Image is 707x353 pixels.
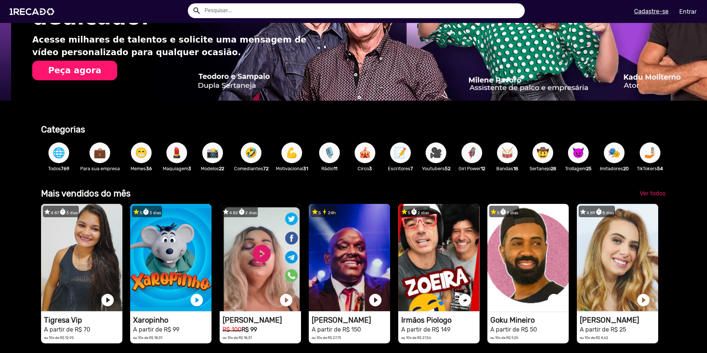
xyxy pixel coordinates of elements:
button: 📸 [202,142,223,163]
button: 📝 [390,142,411,163]
span: 🤣 [245,142,257,163]
p: Memes [127,165,155,172]
video: 1RECADO vídeos dedicados para fãs e empresas [130,204,212,311]
span: 🎪 [359,142,371,163]
small: ou 10x de R$ 12,95 [44,336,74,340]
input: Pesquisar... [199,3,525,18]
span: 🤠 [537,142,549,163]
button: 💄 [166,142,187,163]
a: play_circle_filled [100,293,115,307]
a: play_circle_filled [189,293,204,307]
p: Rádio [315,165,344,172]
button: Example home icon [190,4,203,17]
small: A partir de R$ 70 [44,326,90,333]
small: A partir de R$ 99 [133,326,179,333]
span: 💪 [285,142,298,163]
p: Trollagem [564,165,592,172]
span: 💄 [170,142,183,163]
small: R$ 100 [223,326,241,333]
span: 📝 [394,142,407,163]
b: R$ 99 [241,326,257,333]
b: 11 [334,166,337,171]
p: Comediantes [234,165,268,172]
small: ou 10x de R$ 9,25 [490,336,518,340]
p: Todos [45,165,73,172]
button: 😈 [568,142,589,163]
small: ou 10x de R$ 18,31 [223,336,252,340]
b: 36 [146,166,152,171]
button: 🤣 [241,142,261,163]
span: 🥁 [501,142,514,163]
b: 22 [219,166,224,171]
span: 🦸‍♀️ [466,142,478,163]
a: play_circle_filled [457,293,472,307]
small: ou 10x de R$ 4,62 [580,336,608,340]
p: Modelos [199,165,227,172]
p: Maquiagem [163,165,191,172]
b: 3 [369,166,372,171]
p: Para sua empresa [80,165,120,172]
video: 1RECADO vídeos dedicados para fãs e empresas [41,204,122,311]
mat-icon: Example home icon [192,6,201,15]
button: 🎥 [426,142,446,163]
span: 🌐 [53,142,65,163]
b: 12 [481,166,485,171]
b: 25 [586,166,592,171]
u: Cadastre-se [634,8,669,15]
h1: Irmãos Piologo [401,316,480,325]
button: 🤠 [532,142,553,163]
button: Peça agora [32,61,117,81]
video: 1RECADO vídeos dedicados para fãs e empresas [577,204,658,311]
a: play_circle_filled [279,293,294,307]
p: Acesse milhares de talentos e solicite uma mensagem de vídeo personalizado para qualquer ocasião. [32,33,315,59]
small: A partir de R$ 150 [312,326,361,333]
h1: [PERSON_NAME] [580,316,658,325]
span: 😈 [572,142,585,163]
small: ou 10x de R$ 27,56 [401,336,431,340]
button: 🦸‍♀️ [461,142,482,163]
h1: Tigresa Vip [44,316,122,325]
a: play_circle_filled [547,293,561,307]
span: 🤳🏼 [644,142,656,163]
a: play_circle_filled [636,293,651,307]
video: 1RECADO vídeos dedicados para fãs e empresas [309,204,390,311]
p: Circo [351,165,379,172]
span: 💼 [94,142,106,163]
button: 💼 [89,142,110,163]
b: 769 [61,166,70,171]
p: Girl Power [458,165,486,172]
b: 7 [410,166,413,171]
video: 1RECADO vídeos dedicados para fãs e empresas [487,204,569,311]
p: TikTokers [636,165,664,172]
span: 🎥 [430,142,442,163]
p: Escritores [386,165,415,172]
b: Mais vendidos do mês [41,188,131,199]
button: 🥁 [497,142,518,163]
p: Imitadores [600,165,629,172]
b: 18 [513,166,518,171]
h1: Goku Mineiro [490,316,569,325]
small: A partir de R$ 50 [490,326,537,333]
b: 20 [623,166,629,171]
span: 🎙️ [323,142,336,163]
b: 72 [263,166,268,171]
button: 🌐 [48,142,69,163]
p: Bandas [493,165,521,172]
b: 31 [303,166,308,171]
span: 🎭 [608,142,620,163]
b: 54 [657,166,663,171]
span: 📸 [206,142,219,163]
small: A partir de R$ 149 [401,326,450,333]
span: 😁 [135,142,148,163]
button: 🎙️ [319,142,340,163]
b: 3 [188,166,191,171]
small: A partir de R$ 25 [580,326,626,333]
button: 💪 [281,142,302,163]
button: 😁 [131,142,152,163]
button: 🤳🏼 [640,142,660,163]
button: 🎭 [604,142,625,163]
b: Categorias [41,124,85,135]
a: play_circle_filled [368,293,383,307]
h1: Xaropinho [133,316,212,325]
b: 52 [445,166,450,171]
